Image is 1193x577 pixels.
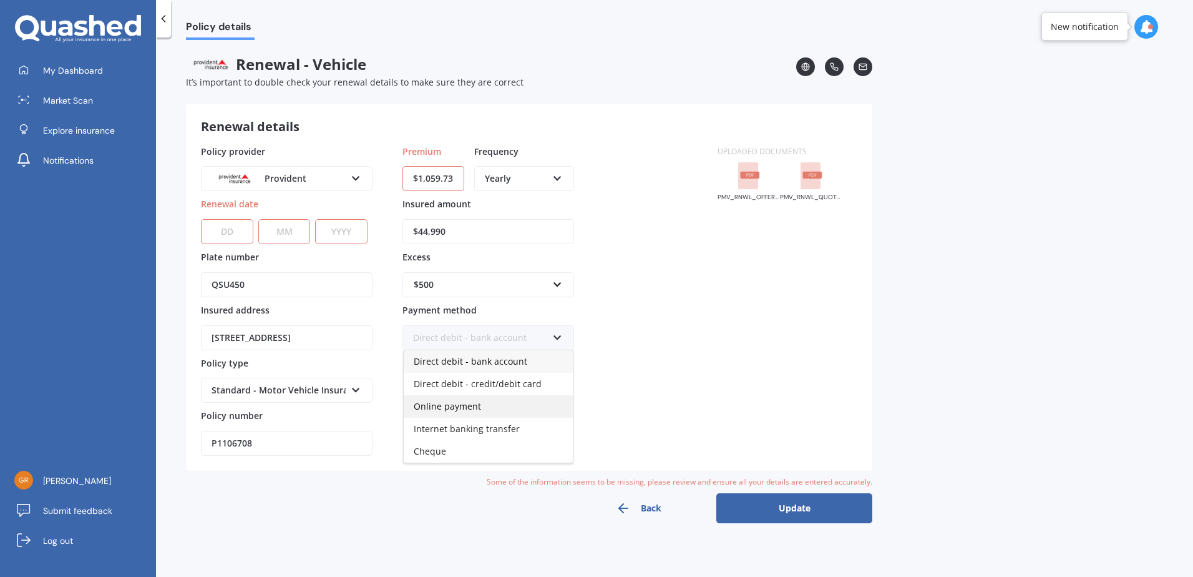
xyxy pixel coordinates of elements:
span: Direct debit - bank account [414,355,527,367]
span: Policy number [201,410,263,422]
span: Frequency [474,145,519,157]
span: Policy type [201,357,248,368]
a: Notifications [9,148,156,173]
input: Enter amount [402,219,574,244]
div: PMV_RNWL_OFFER_LETTER_1355923.pdf [718,194,780,200]
button: Back [560,493,716,523]
a: [PERSON_NAME] [9,468,156,493]
span: Insured address [201,304,270,316]
span: Notifications [43,154,94,167]
span: [PERSON_NAME] [43,475,111,487]
span: Submit feedback [43,505,112,517]
div: Yearly [485,172,547,185]
span: Payment method [402,304,477,316]
input: Enter address [201,325,373,350]
input: Enter plate number [201,272,373,297]
span: It’s important to double check your renewal details to make sure they are correct [186,76,523,88]
span: Direct debit - credit/debit card [414,378,542,390]
div: Provident [212,172,346,185]
span: Cheque [414,445,446,457]
span: Plate number [201,251,259,263]
div: Some of the information seems to be missing, please review and ensure all your details are entere... [186,476,872,488]
a: Submit feedback [9,498,156,523]
span: Market Scan [43,94,93,107]
label: Uploaded documents [718,146,807,157]
span: My Dashboard [43,64,103,77]
div: Standard - Motor Vehicle Insurance [212,383,346,397]
span: Explore insurance [43,124,115,137]
span: Log out [43,535,73,547]
input: Enter amount [402,166,464,191]
div: New notification [1051,21,1119,33]
span: Excess [402,251,431,263]
span: Renewal date [201,198,258,210]
a: Log out [9,528,156,553]
span: Premium [402,145,441,157]
a: Explore insurance [9,118,156,143]
span: Renewal - Vehicle [186,55,796,74]
div: Direct debit - bank account [413,331,547,345]
a: My Dashboard [9,58,156,83]
input: Enter policy number [201,431,373,456]
span: Policy details [186,21,255,37]
div: PMV_RNWL_QUOTE_SCHEDULE_1355925.pdf [780,194,842,200]
span: Internet banking transfer [414,423,520,435]
img: 7878c7550430dd283e8a83a3f149effa [14,471,33,490]
h3: Renewal details [201,119,299,135]
a: Market Scan [9,88,156,113]
img: Provident.png [186,55,236,74]
span: Policy provider [201,145,265,157]
button: Update [716,493,872,523]
div: $500 [414,278,548,292]
span: Insured amount [402,198,471,210]
img: Provident.png [212,170,258,187]
span: Online payment [414,400,481,412]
